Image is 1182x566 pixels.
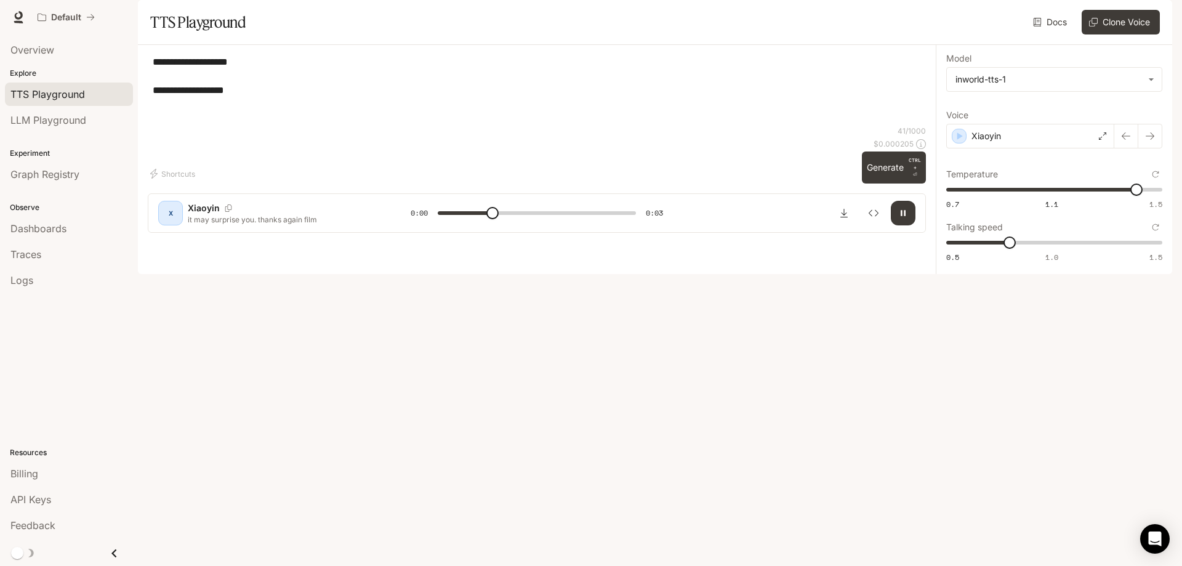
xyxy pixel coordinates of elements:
span: 1.1 [1045,199,1058,209]
p: Xiaoyin [188,202,220,214]
p: Talking speed [946,223,1003,232]
p: Temperature [946,170,998,179]
p: $ 0.000205 [874,139,914,149]
button: Download audio [832,201,856,225]
button: Copy Voice ID [220,204,237,212]
p: it may surprise you. thanks again film [188,214,381,225]
span: 0:03 [646,207,663,219]
button: Reset to default [1149,168,1162,181]
span: 1.5 [1149,199,1162,209]
button: All workspaces [32,5,100,30]
h1: TTS Playground [150,10,246,34]
span: 0.7 [946,199,959,209]
div: X [161,203,180,223]
button: Shortcuts [148,164,200,184]
span: 0.5 [946,252,959,262]
span: 0:00 [411,207,428,219]
button: GenerateCTRL +⏎ [862,152,926,184]
span: 1.0 [1045,252,1058,262]
div: Open Intercom Messenger [1140,524,1170,554]
div: inworld-tts-1 [955,73,1142,86]
button: Clone Voice [1082,10,1160,34]
p: Model [946,54,971,63]
p: CTRL + [909,156,921,171]
span: 1.5 [1149,252,1162,262]
button: Inspect [861,201,886,225]
p: Xiaoyin [971,130,1001,142]
p: Voice [946,111,968,119]
a: Docs [1031,10,1072,34]
p: ⏎ [909,156,921,179]
div: inworld-tts-1 [947,68,1162,91]
button: Reset to default [1149,220,1162,234]
p: 41 / 1000 [898,126,926,136]
p: Default [51,12,81,23]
